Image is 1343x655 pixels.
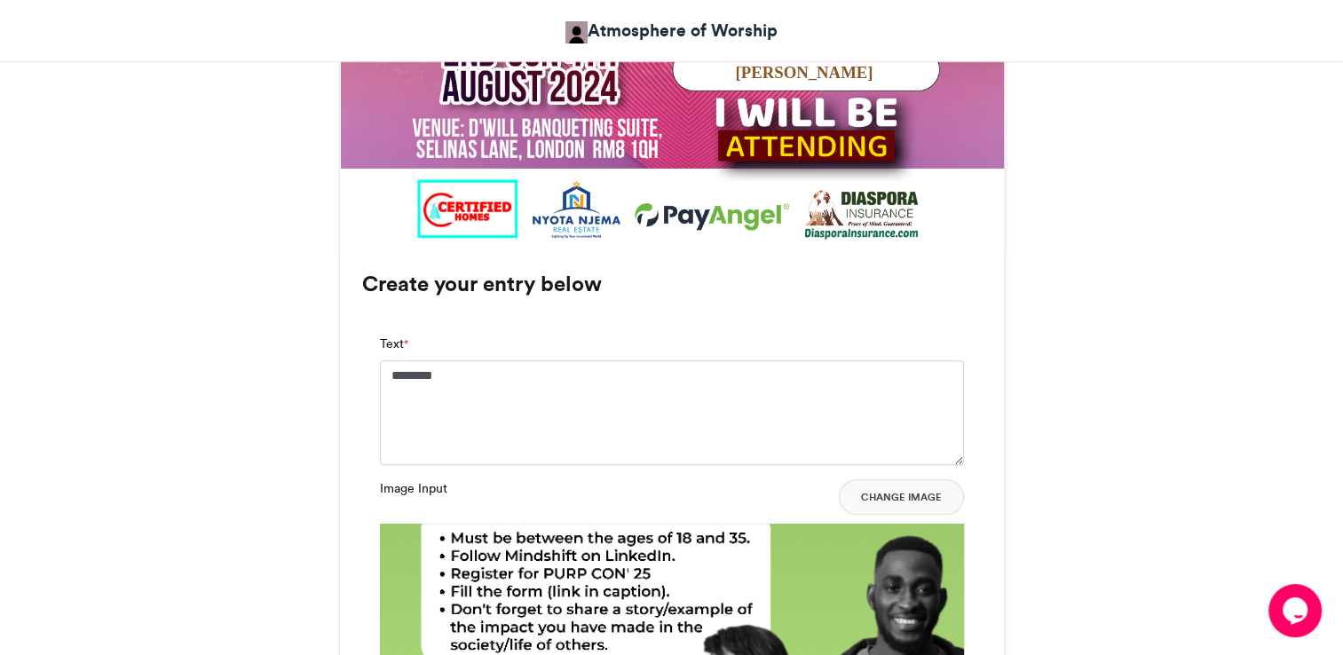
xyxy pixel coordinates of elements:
button: Change Image [839,479,964,515]
iframe: chat widget [1268,584,1325,637]
label: Text [380,335,408,353]
label: Image Input [380,479,447,498]
h3: Create your entry below [362,273,982,295]
div: [PERSON_NAME] [637,60,969,83]
a: Atmosphere of Worship [565,18,778,43]
img: Atmosphere Of Worship [565,21,588,43]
